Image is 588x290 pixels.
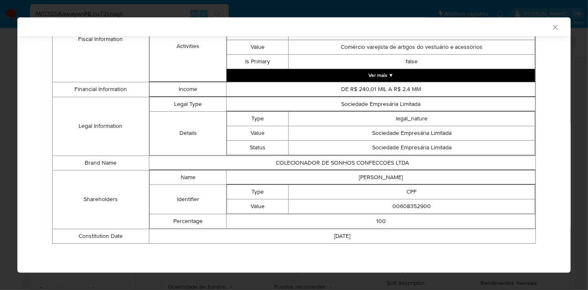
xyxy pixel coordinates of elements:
[53,156,149,170] td: Brand Name
[289,140,535,155] td: Sociedade Empresária Limitada
[149,185,227,214] td: Identifier
[551,23,559,31] button: Fechar a janela
[227,69,535,81] button: Expand array
[227,54,289,69] td: Is Primary
[289,111,535,126] td: legal_nature
[53,82,149,97] td: Financial Information
[227,97,535,111] td: Sociedade Empresária Limitada
[289,126,535,140] td: Sociedade Empresária Limitada
[227,140,289,155] td: Status
[149,170,227,185] td: Name
[289,185,535,199] td: CPF
[149,229,535,243] td: [DATE]
[289,199,535,213] td: 00608352900
[227,40,289,54] td: Value
[53,97,149,156] td: Legal Information
[227,111,289,126] td: Type
[149,214,227,228] td: Percentage
[289,54,535,69] td: false
[227,82,535,96] td: DE R$ 240,01 MIL A R$ 2,4 MM
[17,17,571,273] div: closure-recommendation-modal
[227,214,535,228] td: 100
[227,185,289,199] td: Type
[149,97,227,111] td: Legal Type
[289,40,535,54] td: Comércio varejista de artigos do vestuário e acessórios
[53,229,149,243] td: Constitution Date
[149,82,227,96] td: Income
[227,170,535,185] td: [PERSON_NAME]
[227,199,289,213] td: Value
[227,126,289,140] td: Value
[53,170,149,229] td: Shareholders
[149,11,227,81] td: Activities
[149,111,227,155] td: Details
[149,156,535,170] td: COLECIONADOR DE SONHOS CONFECCOES LTDA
